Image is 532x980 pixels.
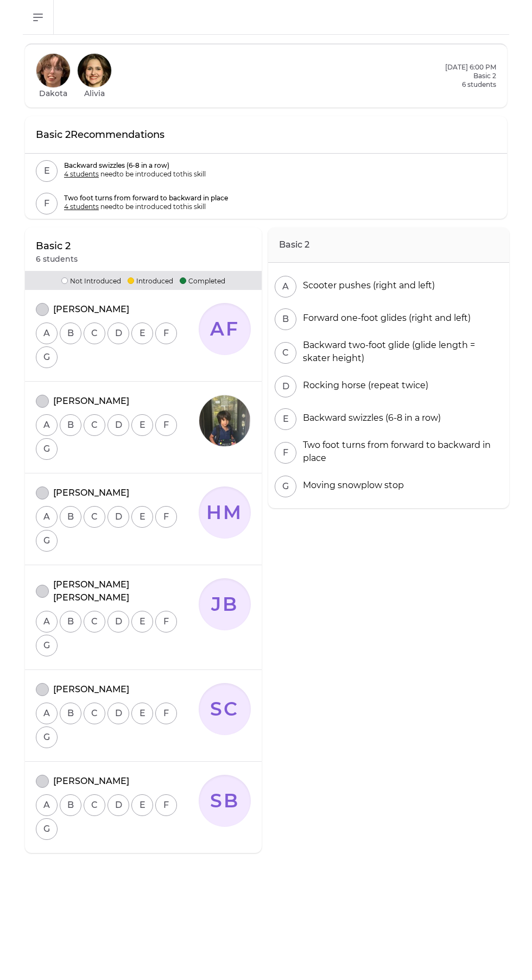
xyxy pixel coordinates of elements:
[275,308,296,330] button: B
[107,414,129,436] button: D
[445,72,496,80] h2: Basic 2
[299,479,404,492] div: Moving snowplow stop
[299,379,428,392] div: Rocking horse (repeat twice)
[53,395,129,408] p: [PERSON_NAME]
[36,160,58,182] button: E
[155,323,177,344] button: F
[36,346,58,368] button: G
[155,506,177,528] button: F
[36,193,58,214] button: F
[64,170,206,179] p: need to be introduced to this skill
[107,703,129,724] button: D
[299,339,503,365] div: Backward two-foot glide (glide length = skater height)
[155,703,177,724] button: F
[128,275,173,286] p: Introduced
[36,794,58,816] button: A
[36,611,58,633] button: A
[155,794,177,816] button: F
[268,227,509,263] h2: Basic 2
[36,323,58,344] button: A
[131,794,153,816] button: E
[36,486,49,500] button: attendance
[180,275,225,286] p: Completed
[445,80,496,89] p: 6 students
[36,395,49,408] button: attendance
[64,161,206,170] p: Backward swizzles (6-8 in a row)
[107,506,129,528] button: D
[84,323,105,344] button: C
[36,254,78,264] p: 6 students
[84,794,105,816] button: C
[36,726,58,748] button: G
[445,63,496,72] h2: [DATE] 6:00 PM
[61,275,121,286] p: Not Introduced
[36,818,58,840] button: G
[155,414,177,436] button: F
[275,476,296,497] button: G
[275,376,296,397] button: D
[84,703,105,724] button: C
[107,323,129,344] button: D
[36,703,58,724] button: A
[131,506,153,528] button: E
[299,412,441,425] div: Backward swizzles (6-8 in a row)
[299,279,435,292] div: Scooter pushes (right and left)
[36,438,58,460] button: G
[210,698,239,720] text: SC
[299,312,471,325] div: Forward one-foot glides (right and left)
[275,408,296,430] button: E
[211,593,239,616] text: JB
[64,194,228,203] p: Two foot turns from forward to backward in place
[131,611,153,633] button: E
[206,501,243,524] text: HM
[60,703,81,724] button: B
[64,203,228,211] p: need to be introduced to this skill
[84,414,105,436] button: C
[53,775,129,788] p: [PERSON_NAME]
[60,323,81,344] button: B
[131,703,153,724] button: E
[39,88,67,99] h1: Dakota
[53,683,129,696] p: [PERSON_NAME]
[60,611,81,633] button: B
[210,318,240,340] text: AF
[64,203,99,211] span: 4 students
[36,127,164,142] p: Basic 2 Recommendations
[107,794,129,816] button: D
[131,323,153,344] button: E
[84,88,105,99] h1: Alivia
[155,611,177,633] button: F
[53,486,129,500] p: [PERSON_NAME]
[131,414,153,436] button: E
[275,442,296,464] button: F
[60,794,81,816] button: B
[36,238,78,254] p: Basic 2
[36,506,58,528] button: A
[36,775,49,788] button: attendance
[210,789,240,812] text: SB
[60,506,81,528] button: B
[107,611,129,633] button: D
[275,276,296,298] button: A
[36,683,49,696] button: attendance
[60,414,81,436] button: B
[36,585,49,598] button: attendance
[84,611,105,633] button: C
[36,303,49,316] button: attendance
[36,635,58,656] button: G
[84,506,105,528] button: C
[36,414,58,436] button: A
[53,578,199,604] p: [PERSON_NAME] [PERSON_NAME]
[275,342,296,364] button: C
[36,530,58,552] button: G
[299,439,503,465] div: Two foot turns from forward to backward in place
[53,303,129,316] p: [PERSON_NAME]
[64,170,99,178] span: 4 students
